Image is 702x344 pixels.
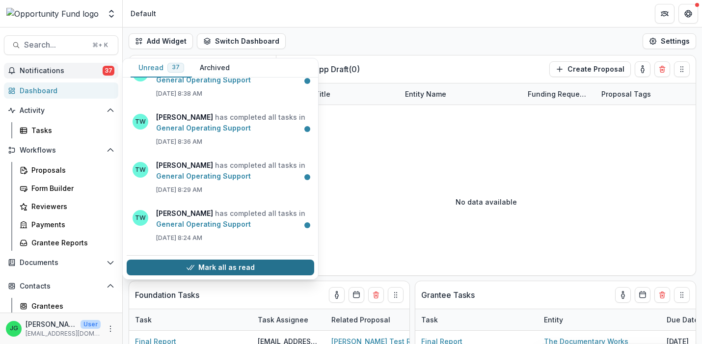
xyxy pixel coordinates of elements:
div: Jake Goodman [10,325,18,332]
button: Open Contacts [4,278,118,294]
p: No data available [456,197,517,207]
p: [PERSON_NAME] [26,319,77,329]
button: Get Help [678,4,698,24]
a: General Operating Support [156,172,251,180]
span: Contacts [20,282,103,291]
nav: breadcrumb [127,6,160,21]
div: Entity Name [399,89,452,99]
button: Open Activity [4,103,118,118]
button: Partners [655,4,675,24]
span: Documents [20,259,103,267]
div: Task [129,309,252,330]
div: Entity Name [399,83,522,105]
a: General Operating Support [156,124,251,132]
p: User [81,320,101,329]
div: Task [129,315,158,325]
span: Activity [20,106,103,115]
span: Notifications [20,67,103,75]
p: has completed all tasks in [156,160,308,182]
span: Search... [24,40,86,50]
a: Reviewers [16,198,118,214]
button: More [105,323,116,335]
div: Entity [538,315,569,325]
div: Funding Requested [522,83,595,105]
div: Dashboard [20,85,110,96]
a: Payments [16,216,118,233]
div: ⌘ + K [90,40,110,51]
button: Drag [674,287,690,303]
div: Task Assignee [252,309,325,330]
button: Mark all as read [127,260,314,275]
a: Form Builder [16,180,118,196]
div: Proposal Title [276,83,399,105]
button: Add Widget [129,33,193,49]
div: Task [415,309,538,330]
button: toggle-assigned-to-me [329,287,345,303]
button: toggle-assigned-to-me [635,61,650,77]
button: Notifications37 [4,63,118,79]
div: Default [131,8,156,19]
div: Proposals [31,165,110,175]
a: Grantee Reports [16,235,118,251]
button: Drag [388,287,404,303]
div: Related Proposal [325,309,448,330]
div: Reviewers [31,201,110,212]
button: Open Workflows [4,142,118,158]
div: Task [415,315,444,325]
p: has completed all tasks in [156,64,308,85]
span: 37 [172,64,180,71]
button: Delete card [654,287,670,303]
button: Calendar [349,287,364,303]
button: Archived [192,58,238,78]
button: Drag [674,61,690,77]
button: Calendar [635,287,650,303]
button: Settings [643,33,696,49]
p: Grantee Tasks [421,289,475,301]
span: 37 [103,66,114,76]
button: toggle-assigned-to-me [615,287,631,303]
div: Form Builder [31,183,110,193]
a: Dashboard [4,82,118,99]
button: Delete card [654,61,670,77]
p: Initial App Draft ( 0 ) [292,63,366,75]
a: General Operating Support [156,76,251,84]
button: Open Documents [4,255,118,270]
div: Grantee Reports [31,238,110,248]
p: has completed all tasks in [156,208,308,230]
a: General Operating Support [156,220,251,228]
div: Related Proposal [325,315,396,325]
div: Payments [31,219,110,230]
div: Tasks [31,125,110,135]
div: Proposal Tags [595,89,657,99]
div: Grantees [31,301,110,311]
a: Grantees [16,298,118,314]
a: Tasks [16,122,118,138]
div: Entity [538,309,661,330]
p: Foundation Tasks [135,289,199,301]
p: [EMAIL_ADDRESS][DOMAIN_NAME] [26,329,101,338]
span: Workflows [20,146,103,155]
button: Delete card [368,287,384,303]
img: Opportunity Fund logo [6,8,99,20]
button: Switch Dashboard [197,33,286,49]
button: Unread [131,58,192,78]
a: Proposals [16,162,118,178]
div: Funding Requested [522,89,595,99]
div: Task Assignee [252,315,314,325]
button: Search... [4,35,118,55]
p: has completed all tasks in [156,112,308,133]
button: Create Proposal [549,61,631,77]
button: Open entity switcher [105,4,118,24]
